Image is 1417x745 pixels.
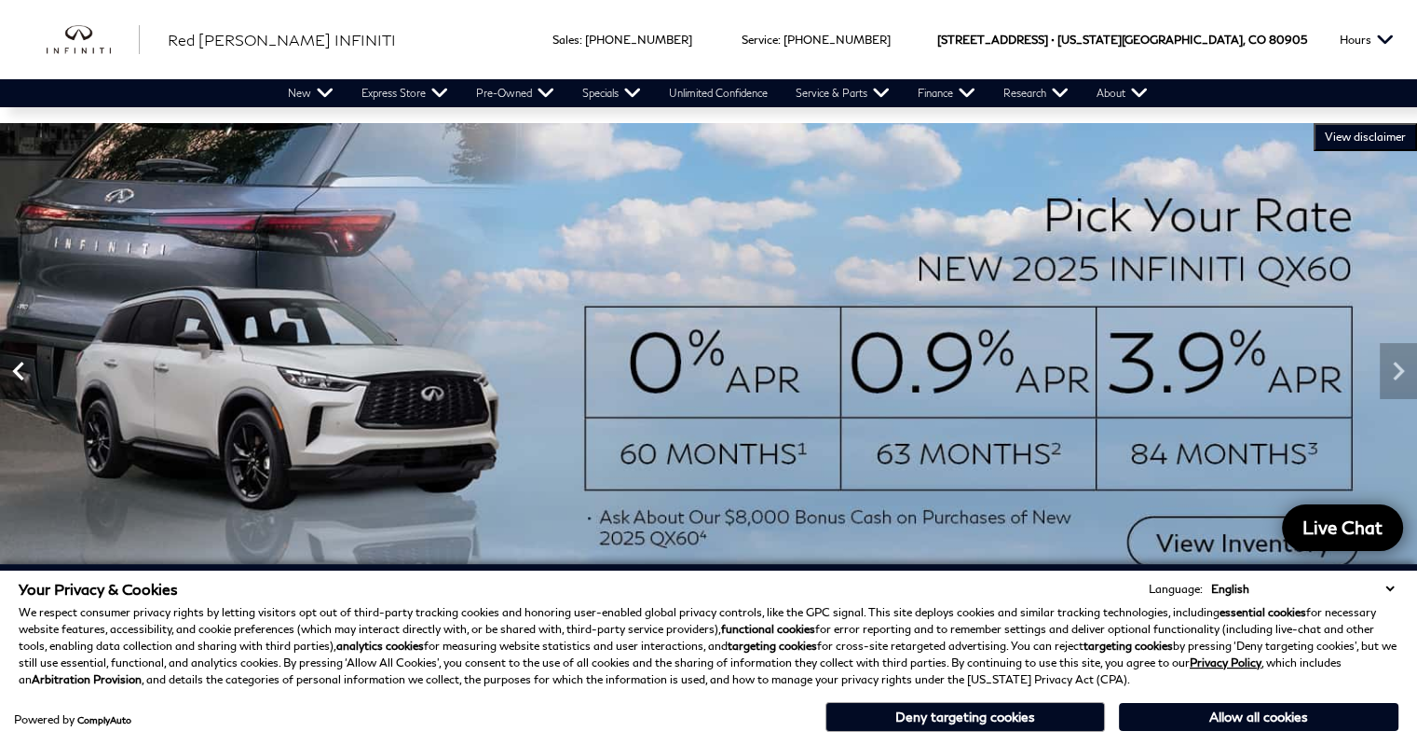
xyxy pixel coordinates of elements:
a: [STREET_ADDRESS] • [US_STATE][GEOGRAPHIC_DATA], CO 80905 [937,33,1307,47]
a: Research [989,79,1083,107]
p: We respect consumer privacy rights by letting visitors opt out of third-party tracking cookies an... [19,604,1398,688]
a: Red [PERSON_NAME] INFINITI [168,29,396,51]
a: Specials [568,79,655,107]
span: Live Chat [1293,516,1392,539]
a: Finance [904,79,989,107]
select: Language Select [1206,580,1398,598]
strong: functional cookies [721,622,815,636]
div: Next [1380,343,1417,399]
strong: Arbitration Provision [32,672,142,686]
a: Privacy Policy [1190,655,1261,669]
a: Service & Parts [782,79,904,107]
button: VIEW DISCLAIMER [1314,123,1417,151]
a: Unlimited Confidence [655,79,782,107]
strong: targeting cookies [1083,639,1173,653]
button: Allow all cookies [1119,703,1398,731]
span: Sales [552,33,579,47]
a: infiniti [47,25,140,55]
span: Service [742,33,778,47]
img: INFINITI [47,25,140,55]
span: Red [PERSON_NAME] INFINITI [168,31,396,48]
div: Language: [1149,584,1203,595]
span: : [579,33,582,47]
span: Your Privacy & Cookies [19,580,178,598]
nav: Main Navigation [274,79,1162,107]
a: About [1083,79,1162,107]
a: ComplyAuto [77,714,131,725]
a: Pre-Owned [462,79,568,107]
a: [PHONE_NUMBER] [783,33,891,47]
a: [PHONE_NUMBER] [585,33,692,47]
span: VIEW DISCLAIMER [1325,130,1406,145]
strong: analytics cookies [336,639,424,653]
span: : [778,33,781,47]
a: Live Chat [1282,504,1403,551]
a: Express Store [347,79,462,107]
strong: essential cookies [1219,605,1306,619]
button: Deny targeting cookies [825,702,1105,732]
strong: targeting cookies [728,639,817,653]
a: New [274,79,347,107]
div: Powered by [14,714,131,725]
